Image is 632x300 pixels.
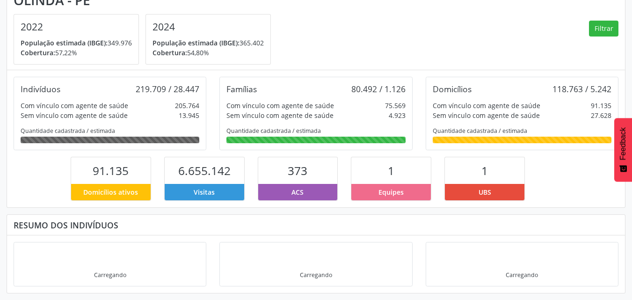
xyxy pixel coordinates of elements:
[433,127,611,135] div: Quantidade cadastrada / estimada
[226,110,334,120] div: Sem vínculo com agente de saúde
[153,38,264,48] p: 365.402
[378,187,404,197] span: Equipes
[226,101,334,110] div: Com vínculo com agente de saúde
[153,48,264,58] p: 54,80%
[179,110,199,120] div: 13.945
[614,118,632,182] button: Feedback - Mostrar pesquisa
[21,21,132,33] h4: 2022
[226,84,257,94] div: Famílias
[14,220,618,230] div: Resumo dos indivíduos
[153,38,240,47] span: População estimada (IBGE):
[552,84,611,94] div: 118.763 / 5.242
[226,127,405,135] div: Quantidade cadastrada / estimada
[21,101,128,110] div: Com vínculo com agente de saúde
[136,84,199,94] div: 219.709 / 28.447
[21,48,55,57] span: Cobertura:
[21,38,108,47] span: População estimada (IBGE):
[93,163,129,178] span: 91.135
[479,187,491,197] span: UBS
[389,110,406,120] div: 4.923
[433,101,540,110] div: Com vínculo com agente de saúde
[21,48,132,58] p: 57,22%
[291,187,304,197] span: ACS
[21,110,128,120] div: Sem vínculo com agente de saúde
[288,163,307,178] span: 373
[178,163,231,178] span: 6.655.142
[153,21,264,33] h4: 2024
[351,84,406,94] div: 80.492 / 1.126
[300,271,332,279] div: Carregando
[21,127,199,135] div: Quantidade cadastrada / estimada
[153,48,187,57] span: Cobertura:
[619,127,627,160] span: Feedback
[21,84,60,94] div: Indivíduos
[506,271,538,279] div: Carregando
[21,38,132,48] p: 349.976
[433,110,540,120] div: Sem vínculo com agente de saúde
[591,101,611,110] div: 91.135
[433,84,472,94] div: Domicílios
[388,163,394,178] span: 1
[194,187,215,197] span: Visitas
[481,163,488,178] span: 1
[83,187,138,197] span: Domicílios ativos
[94,271,126,279] div: Carregando
[589,21,618,37] button: Filtrar
[175,101,199,110] div: 205.764
[385,101,406,110] div: 75.569
[591,110,611,120] div: 27.628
